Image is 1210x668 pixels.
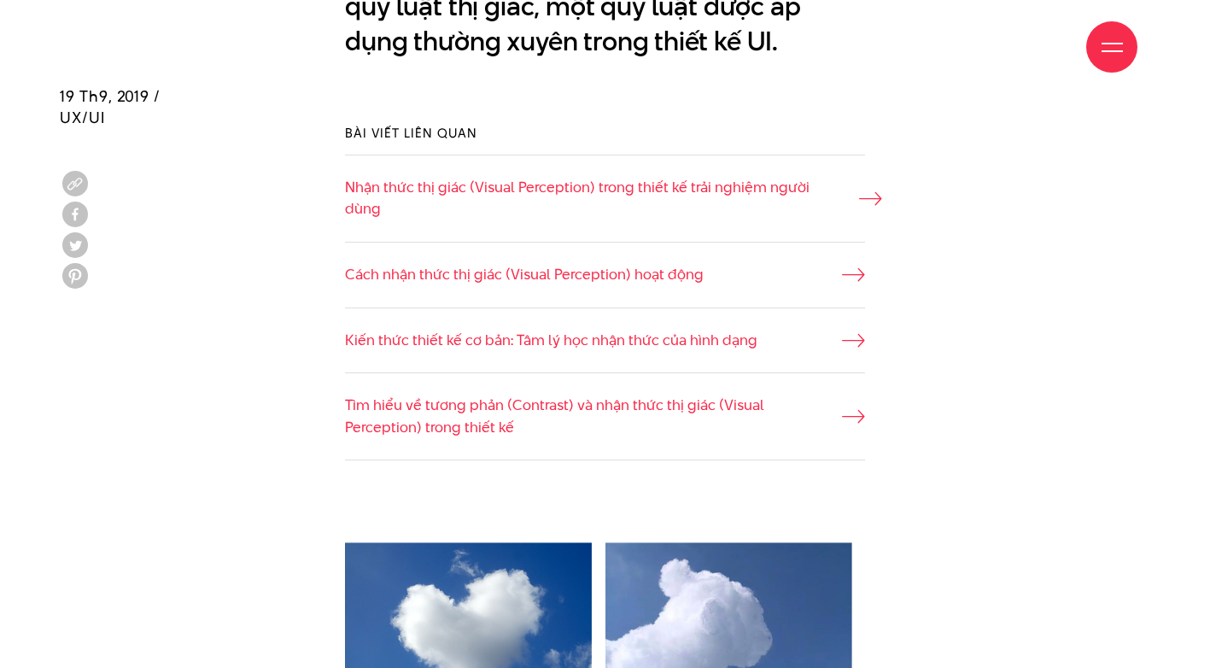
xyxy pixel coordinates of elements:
a: Kiến thức thiết kế cơ bản: Tâm lý học nhận thức của hình dạng [345,330,865,352]
span: 19 Th9, 2019 / UX/UI [60,85,161,128]
a: Tìm hiểu về tương phản (Contrast) và nhận thức thị giác (Visual Perception) trong thiết kế [345,395,865,438]
h3: Bài viết liên quan [345,124,865,142]
a: Nhận thức thị giác (Visual Perception) trong thiết kế trải nghiệm người dùng [345,177,865,220]
a: Cách nhận thức thị giác (Visual Perception) hoạt động [345,264,865,286]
